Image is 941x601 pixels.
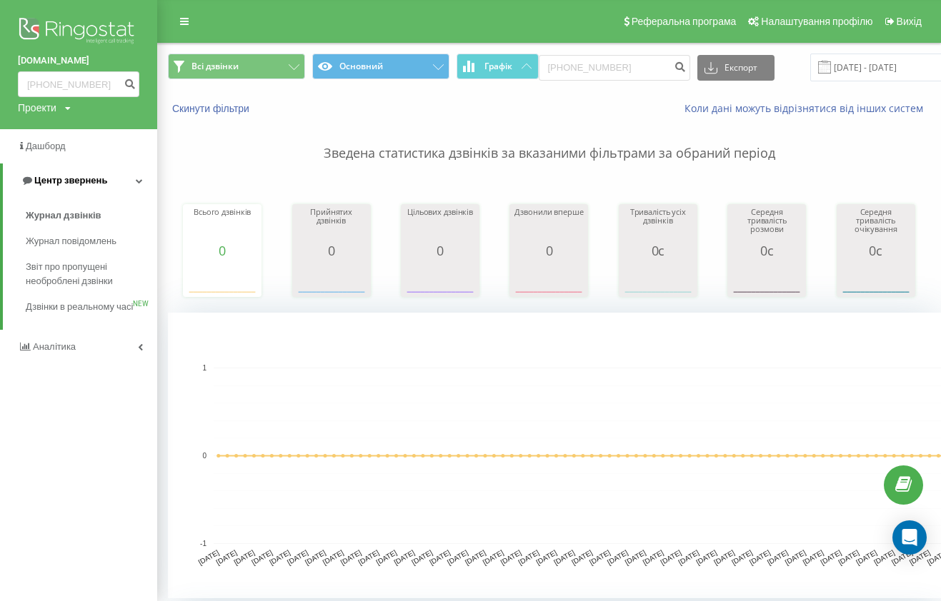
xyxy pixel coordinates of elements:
[840,243,912,258] div: 0с
[632,16,737,27] span: Реферальна програма
[748,548,772,566] text: [DATE]
[26,228,157,254] a: Журнал повідомлень
[892,520,927,555] div: Open Intercom Messenger
[697,55,775,81] button: Експорт
[304,548,327,566] text: [DATE]
[731,243,802,258] div: 0с
[539,55,690,81] input: Пошук за номером
[26,300,133,314] span: Дзвінки в реальному часі
[761,16,872,27] span: Налаштування профілю
[642,548,665,566] text: [DATE]
[296,208,367,243] div: Прийнятих дзвінків
[784,548,807,566] text: [DATE]
[186,208,258,243] div: Всього дзвінків
[186,243,258,258] div: 0
[296,258,367,300] svg: A chart.
[168,116,930,163] p: Зведена статистика дзвінків за вказаними фільтрами за обраний період
[250,548,274,566] text: [DATE]
[191,61,239,72] span: Всі дзвінки
[296,243,367,258] div: 0
[534,548,558,566] text: [DATE]
[482,548,505,566] text: [DATE]
[322,548,345,566] text: [DATE]
[200,540,206,547] text: -1
[588,548,612,566] text: [DATE]
[186,258,258,300] svg: A chart.
[606,548,629,566] text: [DATE]
[404,258,476,300] svg: A chart.
[197,548,221,566] text: [DATE]
[766,548,790,566] text: [DATE]
[26,141,66,151] span: Дашборд
[840,258,912,300] svg: A chart.
[18,101,56,115] div: Проекти
[312,54,449,79] button: Основний
[375,548,399,566] text: [DATE]
[26,254,157,294] a: Звіт про пропущені необроблені дзвінки
[33,341,76,352] span: Аналiтика
[484,61,512,71] span: Графік
[837,548,860,566] text: [DATE]
[517,548,541,566] text: [DATE]
[168,102,257,115] button: Скинути фільтри
[168,54,305,79] button: Всі дзвінки
[552,548,576,566] text: [DATE]
[392,548,416,566] text: [DATE]
[622,208,694,243] div: Тривалість усіх дзвінків
[712,548,736,566] text: [DATE]
[428,548,452,566] text: [DATE]
[731,258,802,300] svg: A chart.
[34,175,107,186] span: Центр звернень
[202,452,206,460] text: 0
[339,548,363,566] text: [DATE]
[897,16,922,27] span: Вихід
[659,548,683,566] text: [DATE]
[18,71,139,97] input: Пошук за номером
[820,548,843,566] text: [DATE]
[357,548,381,566] text: [DATE]
[684,101,930,115] a: Коли дані можуть відрізнятися вiд інших систем
[730,548,754,566] text: [DATE]
[404,208,476,243] div: Цільових дзвінків
[840,208,912,243] div: Середня тривалість очікування
[872,548,896,566] text: [DATE]
[404,243,476,258] div: 0
[18,54,139,68] a: [DOMAIN_NAME]
[622,258,694,300] svg: A chart.
[410,548,434,566] text: [DATE]
[908,548,932,566] text: [DATE]
[3,163,157,198] a: Центр звернень
[570,548,594,566] text: [DATE]
[855,548,878,566] text: [DATE]
[802,548,825,566] text: [DATE]
[26,203,157,228] a: Журнал дзвінків
[286,548,309,566] text: [DATE]
[731,208,802,243] div: Середня тривалість розмови
[18,14,139,50] img: Ringostat logo
[624,548,647,566] text: [DATE]
[26,234,116,248] span: Журнал повідомлень
[268,548,292,566] text: [DATE]
[457,54,539,79] button: Графік
[513,208,584,243] div: Дзвонили вперше
[464,548,487,566] text: [DATE]
[215,548,239,566] text: [DATE]
[694,548,718,566] text: [DATE]
[513,243,584,258] div: 0
[499,548,523,566] text: [DATE]
[513,258,584,300] svg: A chart.
[202,364,206,372] text: 1
[232,548,256,566] text: [DATE]
[890,548,914,566] text: [DATE]
[26,208,101,223] span: Журнал дзвінків
[446,548,469,566] text: [DATE]
[677,548,701,566] text: [DATE]
[26,260,150,288] span: Звіт про пропущені необроблені дзвінки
